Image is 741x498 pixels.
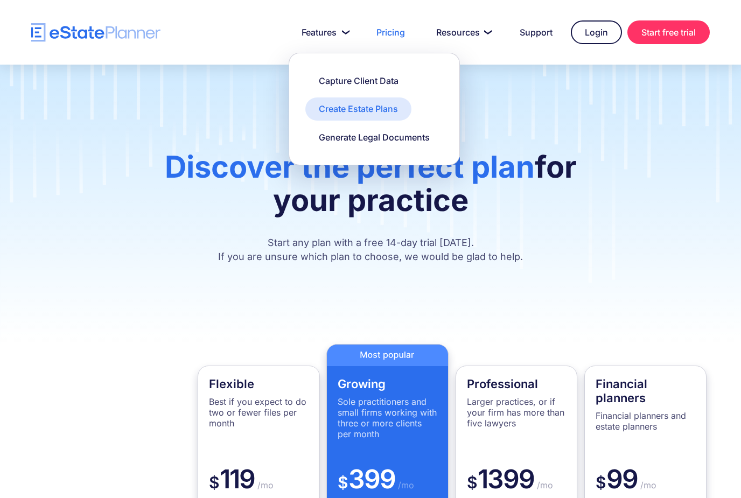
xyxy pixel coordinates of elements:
h4: Financial planners [596,377,695,405]
h4: Professional [467,377,567,391]
span: /mo [638,480,656,490]
h4: Flexible [209,377,309,391]
a: Features [289,22,358,43]
p: Financial planners and estate planners [596,410,695,432]
a: Support [507,22,565,43]
a: Pricing [363,22,418,43]
a: Resources [423,22,501,43]
span: /mo [395,480,414,490]
h1: for your practice [164,150,577,228]
span: $ [596,473,606,492]
div: Generate Legal Documents [319,131,430,143]
a: Start free trial [627,20,710,44]
p: Larger practices, or if your firm has more than five lawyers [467,396,567,429]
a: Generate Legal Documents [305,126,443,149]
span: $ [338,473,348,492]
p: Best if you expect to do two or fewer files per month [209,396,309,429]
span: $ [467,473,478,492]
h4: Growing [338,377,437,391]
div: Create Estate Plans [319,103,398,115]
span: Discover the perfect plan [165,149,535,185]
a: home [31,23,160,42]
div: Capture Client Data [319,75,399,87]
a: Login [571,20,622,44]
span: $ [209,473,220,492]
span: /mo [255,480,274,490]
a: Create Estate Plans [305,97,411,120]
span: /mo [534,480,553,490]
a: Capture Client Data [305,69,412,92]
p: Sole practitioners and small firms working with three or more clients per month [338,396,437,439]
p: Start any plan with a free 14-day trial [DATE]. If you are unsure which plan to choose, we would ... [164,236,577,264]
